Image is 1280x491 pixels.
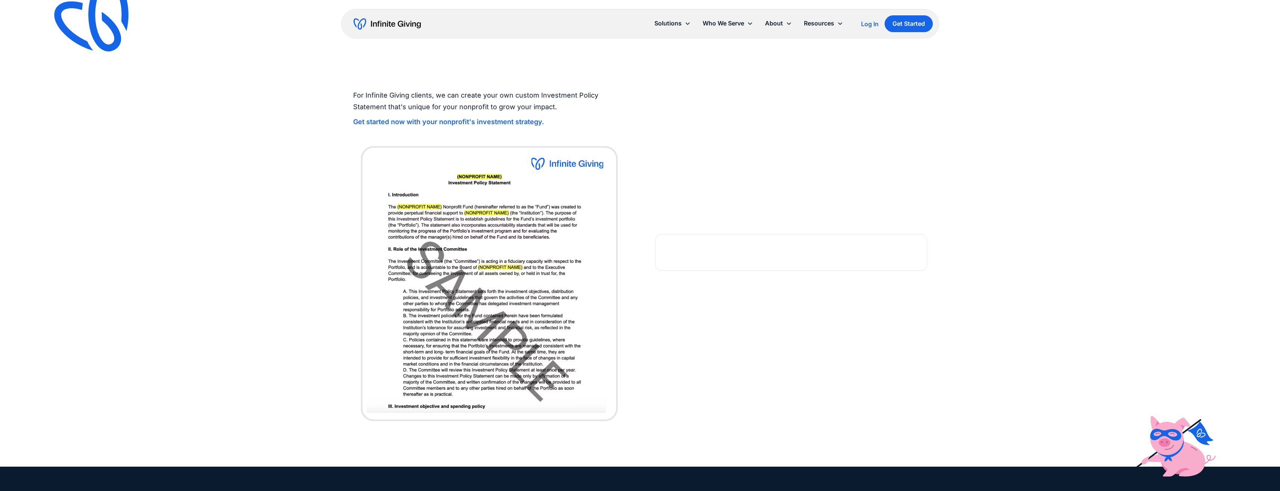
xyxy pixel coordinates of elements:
div: About [759,15,798,31]
div: Who We Serve [697,15,759,31]
a: Get Started [885,15,933,32]
div: Log In [861,21,879,27]
div: Solutions [648,15,697,31]
div: Resources [798,15,849,31]
a: Log In [861,19,879,28]
div: Who We Serve [703,18,744,28]
p: For Infinite Giving clients, we can create your own custom Investment Policy Statement that's uni... [353,90,625,113]
div: About [765,18,783,28]
a: home [354,18,421,30]
a: Get started now with your nonprofit's investment strategy. [353,118,544,126]
div: Resources [804,18,834,28]
div: Solutions [654,18,682,28]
